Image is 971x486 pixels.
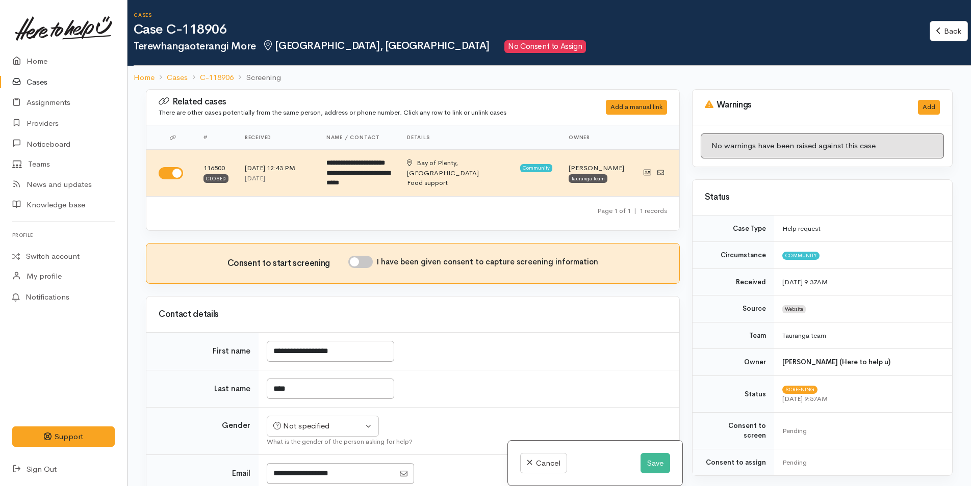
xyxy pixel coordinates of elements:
[930,21,968,42] a: Back
[693,322,774,349] td: Team
[606,100,667,115] div: Add a manual link
[134,22,930,37] h1: Case C-118906
[318,125,399,150] th: Name / contact
[127,66,971,90] nav: breadcrumb
[245,163,310,173] div: [DATE] 12:43 PM
[234,72,280,84] li: Screening
[705,100,906,110] h3: Warnings
[214,383,250,395] label: Last name
[520,453,567,474] a: Cancel
[195,125,237,150] th: #
[782,331,826,340] span: Tauranga team
[134,12,930,18] h6: Cases
[782,394,940,404] div: [DATE] 9:57AM
[782,305,806,313] span: Website
[693,215,774,242] td: Case Type
[597,206,667,215] small: Page 1 of 1 1 records
[399,125,560,150] th: Details
[693,295,774,322] td: Source
[232,468,250,479] label: Email
[693,242,774,269] td: Circumstance
[134,40,930,53] h2: Terewhangaoterangi More
[560,125,632,150] th: Owner
[159,97,580,107] h3: Related cases
[12,426,115,447] button: Support
[159,108,506,117] small: There are other cases potentially from the same person, address or phone number. Click any row to...
[918,100,940,115] button: Add
[782,358,890,366] b: [PERSON_NAME] (Here to help u)
[634,206,636,215] span: |
[237,125,318,150] th: Received
[195,150,237,196] td: 116500
[407,158,517,178] div: [GEOGRAPHIC_DATA]
[227,259,348,268] h3: Consent to start screening
[203,174,228,182] div: Closed
[267,437,667,447] div: What is the gender of the person asking for help?
[262,39,490,52] span: [GEOGRAPHIC_DATA], [GEOGRAPHIC_DATA]
[705,193,940,202] h3: Status
[569,174,607,182] div: Tauranga team
[782,386,817,394] span: Screening
[213,345,250,357] label: First name
[200,72,234,84] a: C-118906
[407,178,552,188] div: Food support
[693,412,774,449] td: Consent to screen
[693,268,774,295] td: Received
[12,228,115,242] h6: Profile
[520,164,552,172] span: Community
[782,457,940,468] div: Pending
[782,278,828,286] time: [DATE] 9:37AM
[167,72,188,84] a: Cases
[273,420,363,432] div: Not specified
[245,174,265,182] time: [DATE]
[782,426,940,436] div: Pending
[377,256,598,268] label: I have been given consent to capture screening information
[134,72,155,84] a: Home
[693,375,774,412] td: Status
[417,158,458,167] span: Bay of Plenty,
[701,133,944,158] div: No warnings have been raised against this case
[641,453,670,474] button: Save
[267,416,379,437] button: Not specified
[222,420,250,431] label: Gender
[159,310,667,319] h3: Contact details
[569,163,624,173] div: [PERSON_NAME]
[693,449,774,475] td: Consent to assign
[774,215,952,242] td: Help request
[782,252,820,260] span: Community
[693,349,774,376] td: Owner
[504,40,586,53] span: No Consent to Assign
